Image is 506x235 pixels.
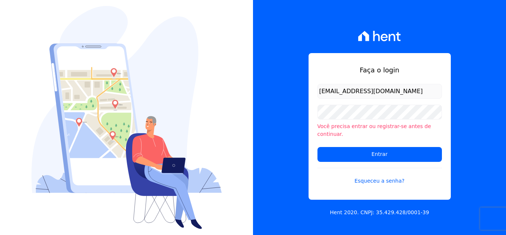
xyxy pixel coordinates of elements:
h1: Faça o login [317,65,442,75]
input: Email [317,84,442,99]
p: Hent 2020. CNPJ: 35.429.428/0001-39 [330,209,429,216]
li: Você precisa entrar ou registrar-se antes de continuar. [317,123,442,138]
a: Esqueceu a senha? [317,168,442,185]
img: Login [31,6,222,229]
input: Entrar [317,147,442,162]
